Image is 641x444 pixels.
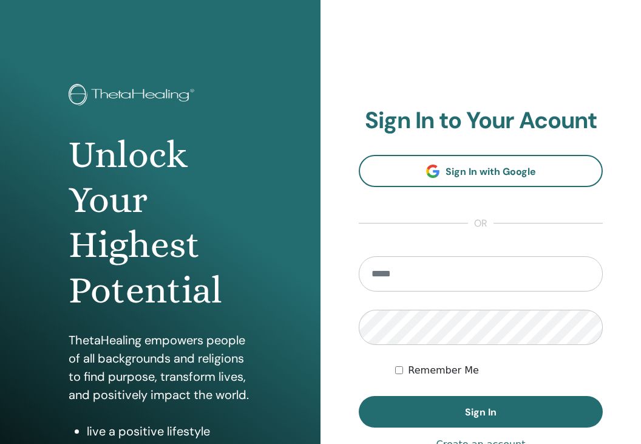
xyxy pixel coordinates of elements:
[408,363,479,378] label: Remember Me
[87,422,252,440] li: live a positive lifestyle
[395,363,603,378] div: Keep me authenticated indefinitely or until I manually logout
[359,107,603,135] h2: Sign In to Your Acount
[69,132,252,313] h1: Unlock Your Highest Potential
[69,331,252,404] p: ThetaHealing empowers people of all backgrounds and religions to find purpose, transform lives, a...
[468,216,493,231] span: or
[359,396,603,428] button: Sign In
[446,165,536,178] span: Sign In with Google
[465,406,497,418] span: Sign In
[359,155,603,187] a: Sign In with Google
